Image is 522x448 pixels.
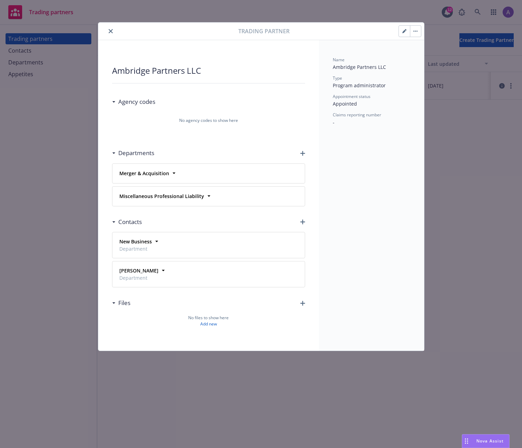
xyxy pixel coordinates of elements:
span: Claims reporting number [333,112,381,118]
span: Program administrator [333,82,386,89]
div: Files [112,298,130,307]
span: Appointment status [333,93,370,99]
span: Ambridge Partners LLC [333,64,386,70]
span: Trading partner [238,27,290,35]
div: Agency codes [112,97,155,106]
div: Contacts [112,217,142,226]
span: No agency codes to show here [179,117,238,124]
span: Department [119,245,152,252]
div: Drag to move [462,434,471,448]
span: - [333,119,335,126]
span: Appointed [333,100,357,107]
button: Nova Assist [462,434,510,448]
span: Nova Assist [476,438,504,444]
h3: Departments [118,149,154,158]
a: Add new [200,321,217,327]
button: close [107,27,115,35]
span: Name [333,57,345,63]
strong: [PERSON_NAME] [119,267,158,274]
h3: Contacts [118,217,142,226]
span: Type [333,75,342,81]
span: Department [119,274,158,281]
h3: Agency codes [118,97,155,106]
div: Departments [112,149,154,158]
div: Ambridge Partners LLC [112,65,305,76]
strong: New Business [119,238,152,245]
strong: Merger & Acquisition [119,170,169,177]
strong: Miscellaneous Professional Liability [119,193,204,199]
span: No files to show here [188,315,229,321]
h3: Files [118,298,130,307]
